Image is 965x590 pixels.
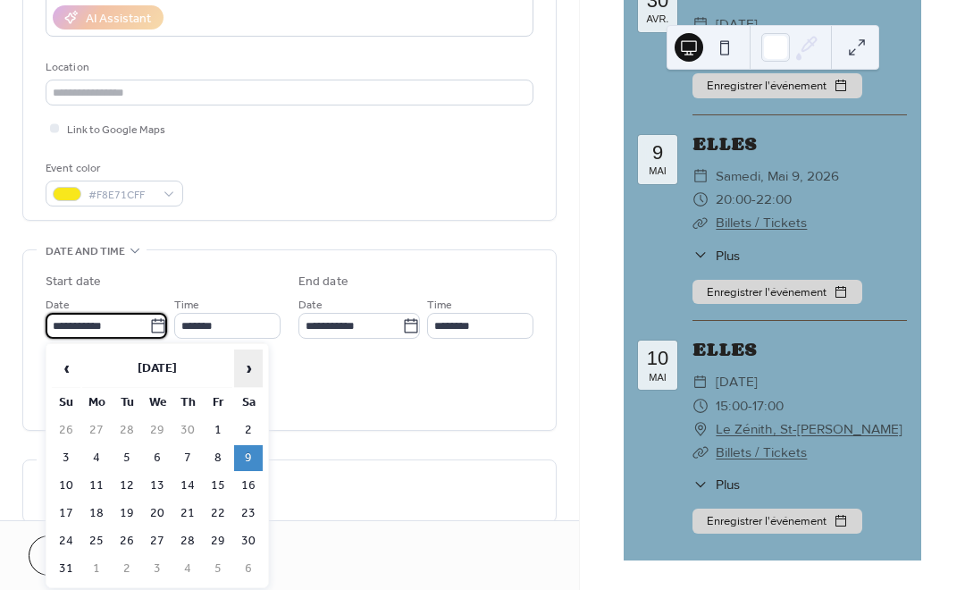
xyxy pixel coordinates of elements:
span: Date [46,296,70,315]
td: 3 [143,556,172,582]
div: mai [649,166,667,176]
td: 6 [234,556,263,582]
td: 6 [143,445,172,471]
button: ​Plus [692,474,740,494]
th: Fr [204,390,232,416]
span: #F8E71CFF [88,186,155,205]
td: 26 [52,417,80,443]
td: 9 [234,445,263,471]
a: Billets / Tickets [716,215,807,230]
span: › [235,350,262,386]
span: Date and time [46,242,125,261]
span: 22:00 [756,188,792,211]
td: 17 [52,501,80,527]
td: 23 [234,501,263,527]
div: ​ [692,211,709,234]
th: We [143,390,172,416]
div: ​ [692,474,709,494]
td: 2 [113,556,141,582]
td: 29 [143,417,172,443]
div: ​ [692,417,709,441]
div: avr. [647,14,669,24]
td: 27 [143,528,172,554]
th: Tu [113,390,141,416]
td: 30 [234,528,263,554]
th: Su [52,390,80,416]
button: Enregistrer l'événement [692,73,862,98]
a: ELLES [692,129,757,157]
button: Enregistrer l'événement [692,509,862,534]
td: 19 [113,501,141,527]
div: ​ [692,394,709,417]
span: - [748,394,752,417]
div: ​ [692,164,709,188]
div: mai [649,373,667,383]
th: Mo [82,390,111,416]
td: 25 [82,528,111,554]
span: Plus [716,474,740,494]
div: ​ [692,13,709,36]
td: 28 [173,528,202,554]
a: ELLES [692,334,757,363]
div: Start date [46,273,101,291]
div: Location [46,58,530,77]
td: 31 [52,556,80,582]
td: 11 [82,473,111,499]
th: Th [173,390,202,416]
button: Enregistrer l'événement [692,280,862,305]
button: ​Plus [692,245,740,265]
span: 17:00 [752,394,784,417]
td: 7 [173,445,202,471]
td: 5 [204,556,232,582]
span: [DATE] [716,370,758,393]
td: 18 [82,501,111,527]
th: [DATE] [82,350,232,388]
td: 10 [52,473,80,499]
td: 13 [143,473,172,499]
span: [DATE] [716,13,758,36]
a: Billets / Tickets [716,444,807,459]
td: 2 [234,417,263,443]
td: 12 [113,473,141,499]
span: 15:00 [716,394,748,417]
td: 1 [204,417,232,443]
td: 3 [52,445,80,471]
div: ​ [692,441,709,464]
td: 4 [173,556,202,582]
span: samedi, mai 9, 2026 [716,164,839,188]
span: 20:00 [716,188,751,211]
div: 9 [652,143,663,163]
span: Date [298,296,323,315]
td: 20 [143,501,172,527]
span: Plus [716,245,740,265]
td: 8 [204,445,232,471]
td: 30 [173,417,202,443]
span: Time [427,296,452,315]
td: 15 [204,473,232,499]
span: Time [174,296,199,315]
td: 5 [113,445,141,471]
div: 10 [647,349,668,368]
td: 14 [173,473,202,499]
div: End date [298,273,348,291]
td: 29 [204,528,232,554]
th: Sa [234,390,263,416]
td: 4 [82,445,111,471]
td: 22 [204,501,232,527]
td: 27 [82,417,111,443]
span: - [751,188,756,211]
td: 26 [113,528,141,554]
span: ‹ [53,350,80,386]
td: 16 [234,473,263,499]
td: 24 [52,528,80,554]
a: Le Zénith, St-[PERSON_NAME] [716,417,902,441]
span: Link to Google Maps [67,121,165,139]
td: 21 [173,501,202,527]
td: 1 [82,556,111,582]
button: Cancel [29,535,138,576]
div: ​ [692,370,709,393]
div: Event color [46,159,180,178]
div: ​ [692,245,709,265]
div: ​ [692,188,709,211]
